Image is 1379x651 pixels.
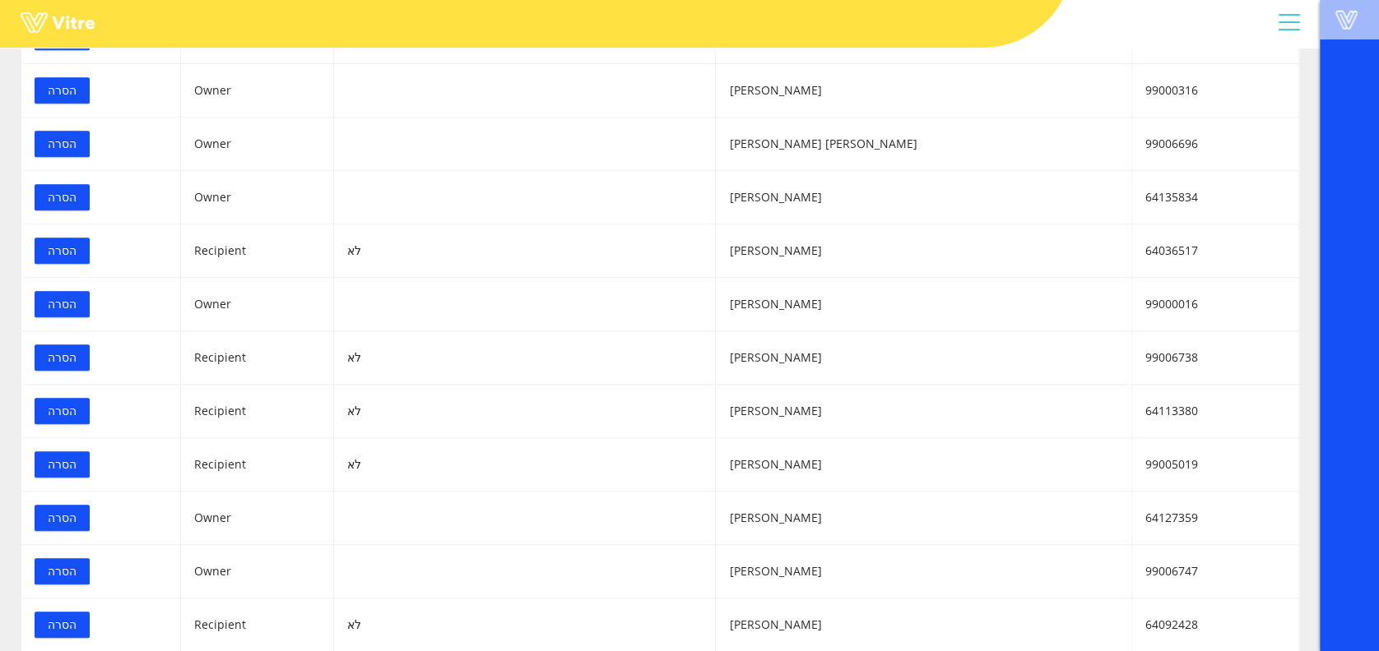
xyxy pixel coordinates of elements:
span: 99006738 [1145,349,1198,365]
button: הסרה [35,344,90,371]
td: [PERSON_NAME] [PERSON_NAME] [716,118,1131,171]
span: Recipient [194,242,246,258]
span: הסרה [48,349,77,367]
td: [PERSON_NAME] [716,385,1131,438]
span: 99000316 [1145,82,1198,98]
span: הסרה [48,455,77,473]
span: הסרה [48,188,77,206]
button: הסרה [35,398,90,424]
td: לא [334,385,717,438]
button: הסרה [35,131,90,157]
td: [PERSON_NAME] [716,171,1131,224]
span: Owner [194,563,231,579]
span: הסרה [48,81,77,99]
td: [PERSON_NAME] [716,224,1131,278]
span: Owner [194,189,231,205]
span: 99000016 [1145,296,1198,312]
td: [PERSON_NAME] [716,545,1131,598]
td: לא [334,331,717,385]
span: Recipient [194,403,246,418]
td: [PERSON_NAME] [716,331,1131,385]
button: הסרה [35,451,90,478]
span: הסרה [48,242,77,260]
span: Owner [194,296,231,312]
td: [PERSON_NAME] [716,492,1131,545]
span: 99006747 [1145,563,1198,579]
span: הסרה [48,402,77,420]
button: הסרה [35,291,90,317]
span: 99006696 [1145,136,1198,151]
span: Recipient [194,616,246,632]
button: הסרה [35,184,90,210]
span: Owner [194,82,231,98]
span: הסרה [48,562,77,580]
td: [PERSON_NAME] [716,64,1131,118]
span: 64135834 [1145,189,1198,205]
span: 64113380 [1145,403,1198,418]
button: הסרה [35,612,90,638]
span: Owner [194,510,231,525]
span: 64127359 [1145,510,1198,525]
td: [PERSON_NAME] [716,278,1131,331]
button: הסרה [35,505,90,531]
span: הסרה [48,135,77,153]
button: הסרה [35,77,90,104]
span: Recipient [194,349,246,365]
span: 64092428 [1145,616,1198,632]
span: הסרה [48,509,77,527]
button: הסרה [35,558,90,584]
span: Owner [194,136,231,151]
td: [PERSON_NAME] [716,438,1131,492]
td: לא [334,438,717,492]
span: Recipient [194,456,246,472]
span: 99005019 [1145,456,1198,472]
span: הסרה [48,295,77,313]
span: הסרה [48,616,77,634]
td: לא [334,224,717,278]
span: 64036517 [1145,242,1198,258]
button: הסרה [35,238,90,264]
